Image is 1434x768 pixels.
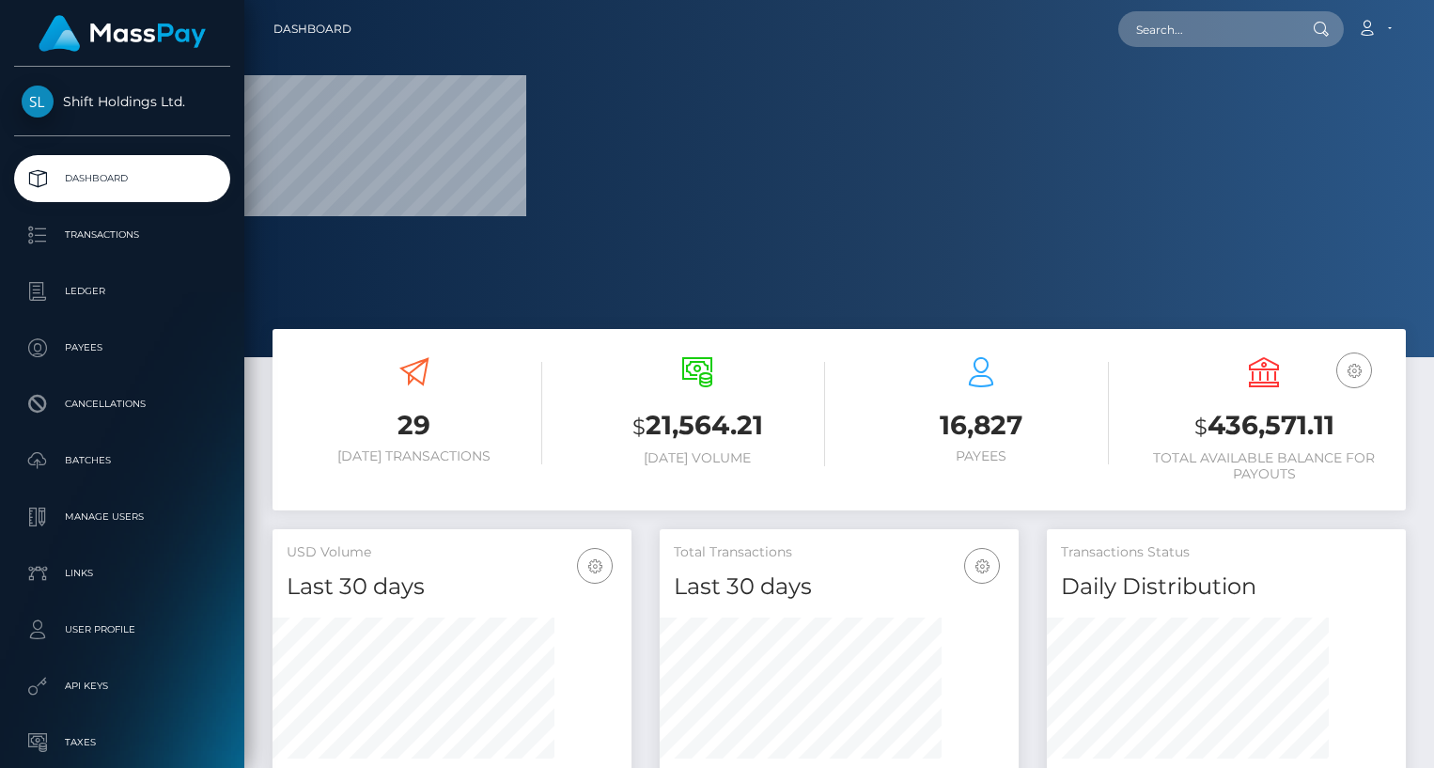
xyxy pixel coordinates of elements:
[1137,407,1393,446] h3: 436,571.11
[14,719,230,766] a: Taxes
[14,437,230,484] a: Batches
[14,381,230,428] a: Cancellations
[14,324,230,371] a: Payees
[632,414,646,440] small: $
[570,450,826,466] h6: [DATE] Volume
[22,221,223,249] p: Transactions
[853,407,1109,444] h3: 16,827
[14,663,230,710] a: API Keys
[14,268,230,315] a: Ledger
[14,155,230,202] a: Dashboard
[1061,543,1392,562] h5: Transactions Status
[22,447,223,475] p: Batches
[22,729,223,757] p: Taxes
[287,543,617,562] h5: USD Volume
[14,550,230,597] a: Links
[1061,571,1392,603] h4: Daily Distribution
[22,390,223,418] p: Cancellations
[853,448,1109,464] h6: Payees
[570,407,826,446] h3: 21,564.21
[1137,450,1393,482] h6: Total Available Balance for Payouts
[22,559,223,588] p: Links
[22,616,223,644] p: User Profile
[14,606,230,653] a: User Profile
[1118,11,1295,47] input: Search...
[287,571,617,603] h4: Last 30 days
[674,543,1005,562] h5: Total Transactions
[22,672,223,700] p: API Keys
[14,93,230,110] span: Shift Holdings Ltd.
[674,571,1005,603] h4: Last 30 days
[14,494,230,541] a: Manage Users
[39,15,206,52] img: MassPay Logo
[22,277,223,306] p: Ledger
[22,86,54,118] img: Shift Holdings Ltd.
[1194,414,1208,440] small: $
[14,212,230,259] a: Transactions
[273,9,351,49] a: Dashboard
[22,165,223,193] p: Dashboard
[22,334,223,362] p: Payees
[287,448,542,464] h6: [DATE] Transactions
[287,407,542,444] h3: 29
[22,503,223,531] p: Manage Users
